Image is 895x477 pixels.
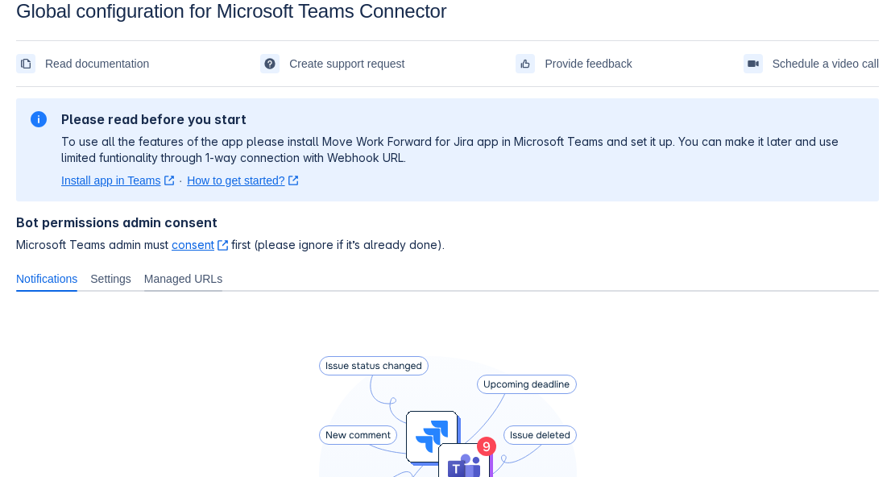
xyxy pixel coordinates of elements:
[29,110,48,129] span: information
[16,51,149,77] a: Read documentation
[519,57,532,70] span: feedback
[289,51,404,77] span: Create support request
[545,51,632,77] span: Provide feedback
[516,51,632,77] a: Provide feedback
[172,238,228,251] a: consent
[90,271,131,287] span: Settings
[61,172,174,189] a: Install app in Teams
[744,51,879,77] a: Schedule a video call
[45,51,149,77] span: Read documentation
[187,172,298,189] a: How to get started?
[144,271,222,287] span: Managed URLs
[16,271,77,287] span: Notifications
[19,57,32,70] span: documentation
[61,111,866,127] h2: Please read before you start
[16,237,879,253] span: Microsoft Teams admin must first (please ignore if it’s already done).
[16,214,879,230] h4: Bot permissions admin consent
[260,51,404,77] a: Create support request
[747,57,760,70] span: videoCall
[61,134,866,166] p: To use all the features of the app please install Move Work Forward for Jira app in Microsoft Tea...
[263,57,276,70] span: support
[773,51,879,77] span: Schedule a video call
